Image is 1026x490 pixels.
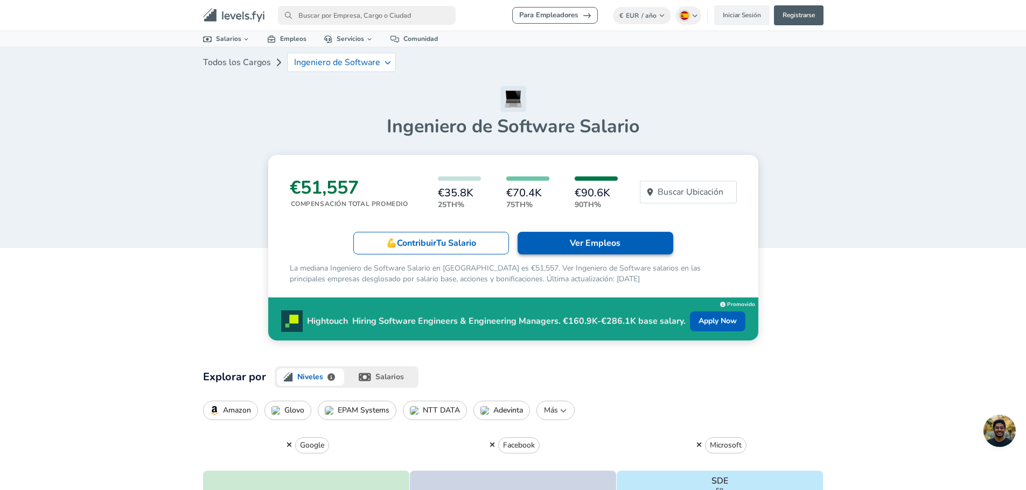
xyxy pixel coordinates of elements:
[318,401,396,420] button: EPAM Systems
[575,187,618,199] h6: €90.6K
[264,401,311,420] button: Glovo
[473,401,530,420] button: Adevinta
[203,401,258,420] button: Amazon
[194,31,259,47] a: Salarios
[281,310,303,332] img: Promo Logo
[300,440,324,451] p: Google
[575,199,618,210] p: 90th%
[190,4,836,26] nav: primary
[423,406,460,415] p: NTT DATA
[338,406,389,415] p: EPAM Systems
[983,415,1016,447] div: Open chat
[315,31,382,47] a: Servicios
[480,406,489,415] img: AdevintaIcon
[658,186,723,198] p: Buscar Ubicación
[641,11,657,20] span: / año
[410,406,418,415] img: NTT DATAIcon
[203,52,271,73] a: Todos los Cargos
[518,232,673,254] a: Ver Empleos
[353,232,509,254] a: 💪ContribuirTu Salario
[294,58,380,67] p: Ingeniero de Software
[714,5,770,25] a: Iniciar Sesión
[512,7,598,24] a: Para Empleadores
[438,187,481,199] h6: €35.8K
[619,11,623,20] span: €
[541,405,570,416] p: Más
[506,187,549,199] h6: €70.4K
[203,368,266,386] h2: Explorar por
[403,401,467,420] button: NTT DATA
[503,440,535,451] p: Facebook
[291,199,408,209] p: Compensación Total Promedio
[690,311,745,331] a: Apply Now
[711,474,728,487] p: SDE
[774,5,823,25] a: Registrarse
[223,406,251,415] p: Amazon
[680,11,689,20] img: Spanish
[275,366,347,388] button: levels.fyi logoNiveles
[493,406,523,415] p: Adevinta
[720,299,755,308] a: Promovido
[346,366,418,388] button: salarios
[626,11,639,20] span: EUR
[348,315,690,328] p: Hiring Software Engineers & Engineering Managers. €160.9K-€286.1K base salary.
[203,115,823,138] h1: Ingeniero de Software Salario
[438,199,481,210] p: 25th%
[386,237,476,250] p: 💪 Contribuir
[278,6,456,25] input: Buscar por Empresa, Cargo o Ciudad
[295,437,329,453] button: Google
[259,31,315,47] a: Empleos
[536,401,575,420] button: Más
[705,437,746,453] button: Microsoft
[710,440,742,451] p: Microsoft
[613,7,672,24] button: €EUR/ año
[570,237,620,250] p: Ver Empleos
[271,406,280,415] img: GlovoIcon
[506,199,549,210] p: 75th%
[210,406,219,415] img: AmazonIcon
[675,6,701,25] button: Spanish
[290,263,737,285] p: La mediana Ingeniero de Software Salario en [GEOGRAPHIC_DATA] es €51,557. Ver Ingeniero de Softwa...
[382,31,446,47] a: Comunidad
[284,406,304,415] p: Glovo
[290,176,408,199] h3: €51,557
[498,437,540,453] button: Facebook
[325,406,333,415] img: EPAM SystemsIcon
[283,372,293,382] img: levels.fyi logo
[436,237,476,249] span: Tu Salario
[307,315,348,328] p: Hightouch
[500,86,526,112] img: Ingeniero de Software Icon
